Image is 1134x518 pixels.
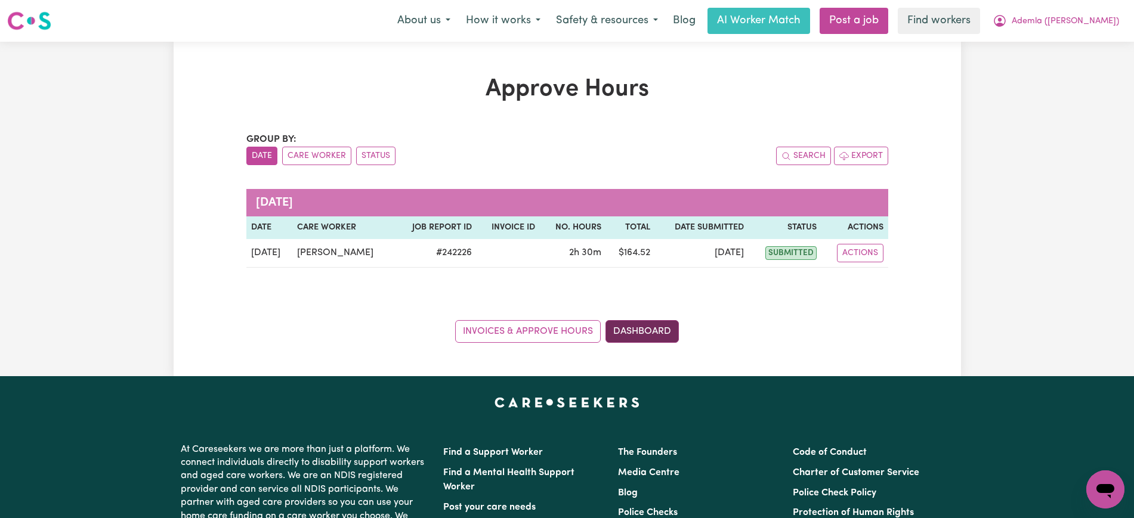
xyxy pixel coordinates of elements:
[246,216,292,239] th: Date
[477,216,540,239] th: Invoice ID
[666,8,703,34] a: Blog
[1012,15,1119,28] span: Ademla ([PERSON_NAME])
[443,468,574,492] a: Find a Mental Health Support Worker
[793,508,914,517] a: Protection of Human Rights
[540,216,606,239] th: No. Hours
[458,8,548,33] button: How it works
[606,239,655,268] td: $ 164.52
[282,147,351,165] button: sort invoices by care worker
[548,8,666,33] button: Safety & resources
[606,216,655,239] th: Total
[292,216,394,239] th: Care worker
[246,147,277,165] button: sort invoices by date
[618,468,679,477] a: Media Centre
[246,135,296,144] span: Group by:
[765,246,817,260] span: submitted
[837,244,883,262] button: Actions
[707,8,810,34] a: AI Worker Match
[246,239,292,268] td: [DATE]
[776,147,831,165] button: Search
[356,147,395,165] button: sort invoices by paid status
[834,147,888,165] button: Export
[605,320,679,343] a: Dashboard
[390,8,458,33] button: About us
[898,8,980,34] a: Find workers
[793,488,876,498] a: Police Check Policy
[1086,470,1124,508] iframe: Button to launch messaging window
[569,248,601,258] span: 2 hours 30 minutes
[495,398,639,407] a: Careseekers home page
[793,448,867,457] a: Code of Conduct
[793,468,919,477] a: Charter of Customer Service
[7,7,51,35] a: Careseekers logo
[985,8,1127,33] button: My Account
[443,503,536,512] a: Post your care needs
[394,239,477,268] td: # 242226
[292,239,394,268] td: [PERSON_NAME]
[618,488,638,498] a: Blog
[749,216,821,239] th: Status
[7,10,51,32] img: Careseekers logo
[618,508,678,517] a: Police Checks
[246,75,888,104] h1: Approve Hours
[655,239,749,268] td: [DATE]
[455,320,601,343] a: Invoices & Approve Hours
[394,216,477,239] th: Job Report ID
[821,216,888,239] th: Actions
[618,448,677,457] a: The Founders
[246,189,888,216] caption: [DATE]
[443,448,543,457] a: Find a Support Worker
[820,8,888,34] a: Post a job
[655,216,749,239] th: Date Submitted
